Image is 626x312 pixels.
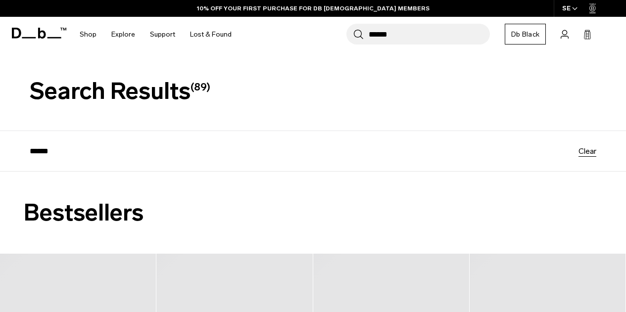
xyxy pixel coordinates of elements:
button: Clear [578,147,596,155]
a: Explore [111,17,135,52]
a: Shop [80,17,96,52]
a: Lost & Found [190,17,232,52]
a: Db Black [505,24,546,45]
a: Support [150,17,175,52]
span: (89) [191,81,210,93]
a: 10% OFF YOUR FIRST PURCHASE FOR DB [DEMOGRAPHIC_DATA] MEMBERS [197,4,430,13]
span: Search Results [30,77,210,105]
nav: Main Navigation [72,17,239,52]
h2: Bestsellers [24,195,602,230]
